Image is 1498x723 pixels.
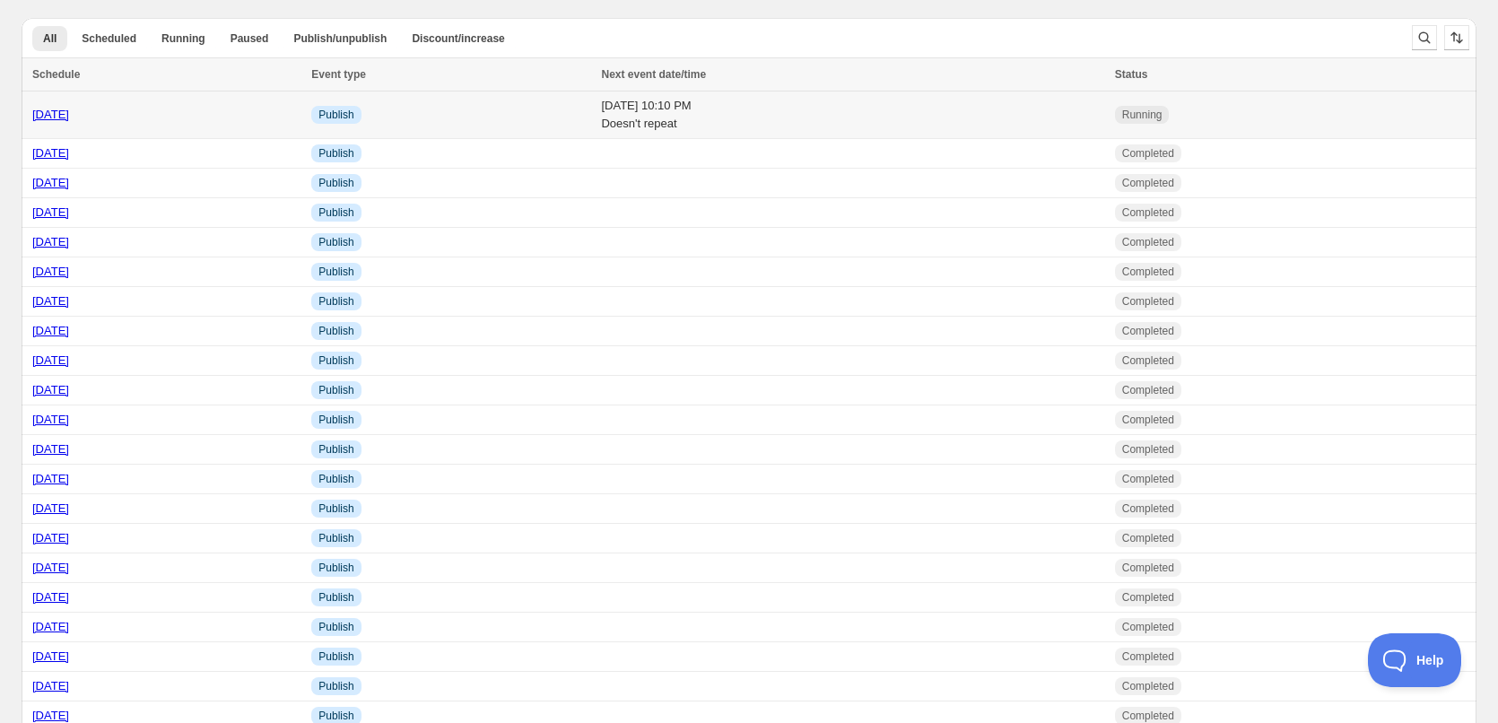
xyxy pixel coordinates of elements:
[318,108,353,122] span: Publish
[32,442,69,456] a: [DATE]
[318,146,353,161] span: Publish
[43,31,57,46] span: All
[318,561,353,575] span: Publish
[318,383,353,397] span: Publish
[1122,472,1174,486] span: Completed
[32,413,69,426] a: [DATE]
[1122,620,1174,634] span: Completed
[1122,265,1174,279] span: Completed
[412,31,504,46] span: Discount/increase
[1412,25,1437,50] button: Search and filter results
[318,294,353,309] span: Publish
[1122,442,1174,457] span: Completed
[318,679,353,693] span: Publish
[32,68,80,81] span: Schedule
[318,413,353,427] span: Publish
[1122,501,1174,516] span: Completed
[1122,176,1174,190] span: Completed
[32,294,69,308] a: [DATE]
[1368,633,1462,687] iframe: Toggle Customer Support
[318,649,353,664] span: Publish
[32,561,69,574] a: [DATE]
[318,590,353,605] span: Publish
[32,620,69,633] a: [DATE]
[1122,353,1174,368] span: Completed
[318,442,353,457] span: Publish
[311,68,366,81] span: Event type
[161,31,205,46] span: Running
[231,31,269,46] span: Paused
[318,709,353,723] span: Publish
[318,324,353,338] span: Publish
[32,383,69,396] a: [DATE]
[1122,108,1163,122] span: Running
[1122,235,1174,249] span: Completed
[293,31,387,46] span: Publish/unpublish
[1122,561,1174,575] span: Completed
[82,31,136,46] span: Scheduled
[32,472,69,485] a: [DATE]
[1122,679,1174,693] span: Completed
[1122,413,1174,427] span: Completed
[318,176,353,190] span: Publish
[601,68,706,81] span: Next event date/time
[1115,68,1148,81] span: Status
[32,353,69,367] a: [DATE]
[32,709,69,722] a: [DATE]
[32,649,69,663] a: [DATE]
[32,205,69,219] a: [DATE]
[1122,531,1174,545] span: Completed
[1122,146,1174,161] span: Completed
[1122,294,1174,309] span: Completed
[318,205,353,220] span: Publish
[1122,709,1174,723] span: Completed
[32,265,69,278] a: [DATE]
[32,146,69,160] a: [DATE]
[318,235,353,249] span: Publish
[32,108,69,121] a: [DATE]
[318,353,353,368] span: Publish
[1122,590,1174,605] span: Completed
[32,531,69,544] a: [DATE]
[1122,649,1174,664] span: Completed
[1122,383,1174,397] span: Completed
[318,265,353,279] span: Publish
[32,235,69,248] a: [DATE]
[318,472,353,486] span: Publish
[596,91,1109,139] td: [DATE] 10:10 PM Doesn't repeat
[1122,205,1174,220] span: Completed
[32,679,69,693] a: [DATE]
[32,590,69,604] a: [DATE]
[32,176,69,189] a: [DATE]
[32,501,69,515] a: [DATE]
[32,324,69,337] a: [DATE]
[1444,25,1469,50] button: Sort the results
[318,620,353,634] span: Publish
[318,501,353,516] span: Publish
[1122,324,1174,338] span: Completed
[318,531,353,545] span: Publish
